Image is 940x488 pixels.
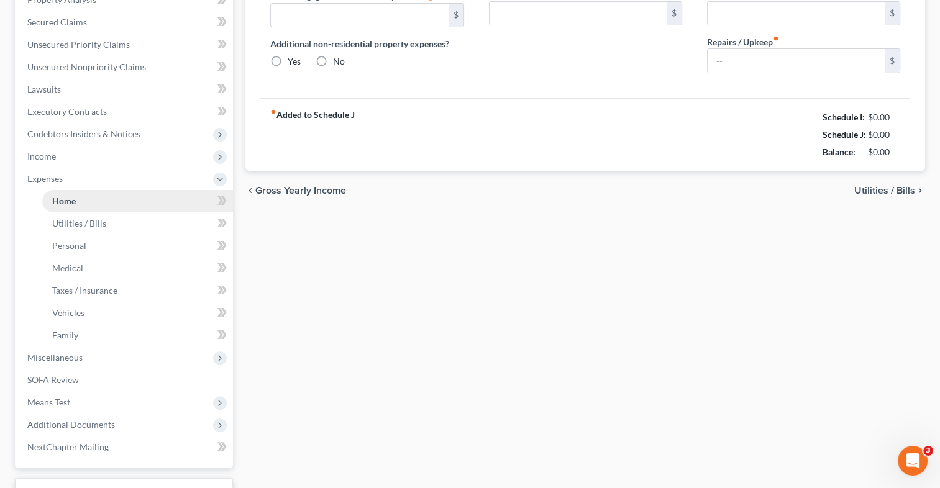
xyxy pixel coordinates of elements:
a: Family [42,324,233,346]
span: Codebtors Insiders & Notices [27,129,140,139]
p: Active 11h ago [60,16,121,28]
button: go back [8,5,32,29]
a: NextChapter Mailing [17,436,233,458]
span: Unsecured Nonpriority Claims [27,61,146,72]
span: Vehicles [52,307,84,318]
span: Family [52,330,78,340]
div: We encourage you to use the to answer any questions and we will respond to any unanswered inquiri... [20,196,194,245]
span: Lawsuits [27,84,61,94]
div: In observance of[DATE],the NextChapter team will be out of office on[DATE]. Our team will be unav... [10,97,204,253]
strong: Added to Schedule J [270,109,355,161]
div: $0.00 [868,129,901,141]
span: Utilities / Bills [854,186,915,196]
a: Home [42,190,233,212]
span: 3 [923,446,933,456]
span: Expenses [27,173,63,184]
a: Personal [42,235,233,257]
div: [PERSON_NAME] • [DATE] [20,255,117,263]
div: $0.00 [868,111,901,124]
i: chevron_right [915,186,925,196]
input: -- [490,2,667,25]
span: Taxes / Insurance [52,285,117,296]
span: Personal [52,240,86,251]
a: Medical [42,257,233,279]
a: Lawsuits [17,78,233,101]
strong: Schedule J: [823,129,866,140]
label: Additional non-residential property expenses? [270,37,463,50]
span: Additional Documents [27,419,115,430]
a: Taxes / Insurance [42,279,233,302]
strong: Schedule I: [823,112,865,122]
a: Unsecured Priority Claims [17,34,233,56]
input: -- [708,2,885,25]
a: Unsecured Nonpriority Claims [17,56,233,78]
span: Means Test [27,397,70,407]
div: Close [218,5,240,27]
i: fiber_manual_record [270,109,276,115]
label: No [333,55,345,68]
button: chevron_left Gross Yearly Income [245,186,346,196]
span: Home [52,196,76,206]
span: SOFA Review [27,374,79,385]
button: Start recording [79,393,89,403]
button: Send a message… [213,388,233,408]
span: Gross Yearly Income [255,186,346,196]
span: Unsecured Priority Claims [27,39,130,50]
div: $0.00 [868,146,901,158]
b: [DATE] [30,179,63,189]
button: Gif picker [39,393,49,403]
button: Home [194,5,218,29]
h1: [PERSON_NAME] [60,6,141,16]
div: $ [449,4,463,27]
label: Yes [288,55,301,68]
iframe: Intercom live chat [898,446,928,476]
i: fiber_manual_record [773,35,779,42]
span: Executory Contracts [27,106,107,117]
strong: Balance: [823,147,856,157]
span: Income [27,151,56,161]
input: -- [271,4,448,27]
div: $ [885,49,900,73]
i: chevron_left [245,186,255,196]
label: Repairs / Upkeep [707,35,779,48]
a: Executory Contracts [17,101,233,123]
b: [DATE] [30,130,63,140]
span: Miscellaneous [27,352,83,363]
div: $ [885,2,900,25]
input: -- [708,49,885,73]
a: SOFA Review [17,369,233,391]
a: Help Center [20,197,168,219]
div: In observance of the NextChapter team will be out of office on . Our team will be unavailable for... [20,105,194,190]
textarea: Message… [11,367,238,388]
b: [DATE], [93,106,129,115]
div: Emma says… [10,97,239,280]
img: Profile image for Emma [35,7,55,27]
a: Vehicles [42,302,233,324]
button: Upload attachment [59,393,69,403]
span: Secured Claims [27,17,87,27]
a: Utilities / Bills [42,212,233,235]
div: $ [667,2,682,25]
button: Emoji picker [19,393,29,403]
span: NextChapter Mailing [27,441,109,452]
a: Secured Claims [17,11,233,34]
span: Utilities / Bills [52,218,106,228]
button: Utilities / Bills chevron_right [854,186,925,196]
span: Medical [52,263,83,273]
